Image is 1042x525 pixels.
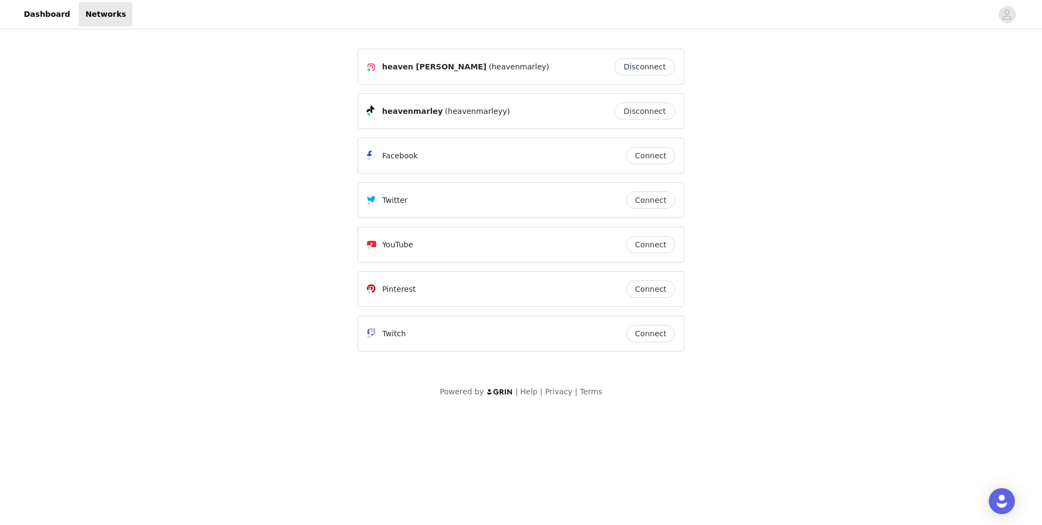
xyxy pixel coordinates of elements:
span: (heavenmarley) [489,61,550,73]
a: Privacy [545,387,573,396]
button: Disconnect [614,58,675,75]
button: Connect [626,280,675,298]
button: Disconnect [614,103,675,120]
p: YouTube [382,239,413,251]
a: Help [520,387,538,396]
div: avatar [1002,6,1012,23]
button: Connect [626,236,675,253]
span: | [575,387,577,396]
span: heavenmarley [382,106,443,117]
span: heaven [PERSON_NAME] [382,61,487,73]
a: Terms [580,387,602,396]
img: logo [486,388,513,395]
span: | [516,387,518,396]
button: Connect [626,191,675,209]
span: | [540,387,543,396]
p: Facebook [382,150,418,162]
span: Powered by [440,387,484,396]
a: Networks [79,2,132,27]
a: Dashboard [17,2,77,27]
button: Connect [626,325,675,342]
button: Connect [626,147,675,164]
img: Instagram Icon [367,63,376,72]
p: Pinterest [382,284,416,295]
span: (heavenmarleyy) [445,106,510,117]
p: Twitter [382,195,408,206]
div: Open Intercom Messenger [989,488,1015,514]
p: Twitch [382,328,406,340]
